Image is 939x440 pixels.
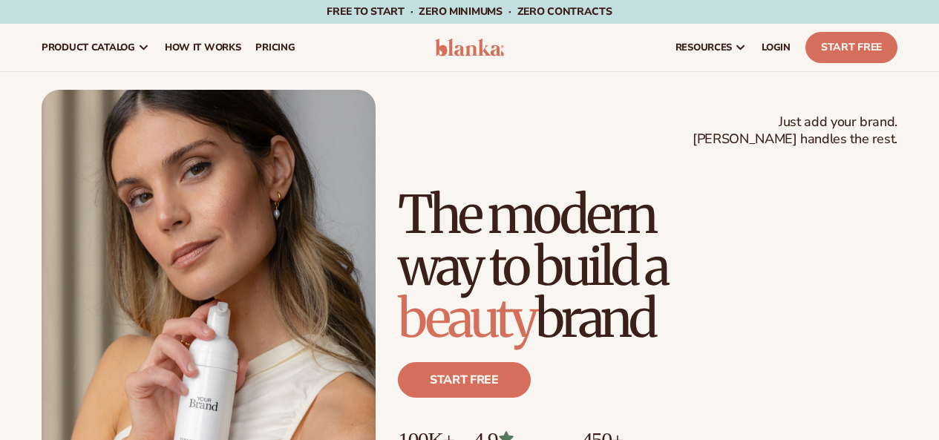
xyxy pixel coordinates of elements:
[805,32,897,63] a: Start Free
[693,114,897,148] span: Just add your brand. [PERSON_NAME] handles the rest.
[675,42,732,53] span: resources
[34,24,157,71] a: product catalog
[762,42,791,53] span: LOGIN
[255,42,295,53] span: pricing
[42,42,135,53] span: product catalog
[435,39,505,56] img: logo
[165,42,241,53] span: How It Works
[398,286,535,351] span: beauty
[398,188,897,344] h1: The modern way to build a brand
[668,24,754,71] a: resources
[398,362,531,398] a: Start free
[157,24,249,71] a: How It Works
[248,24,302,71] a: pricing
[327,4,612,19] span: Free to start · ZERO minimums · ZERO contracts
[754,24,798,71] a: LOGIN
